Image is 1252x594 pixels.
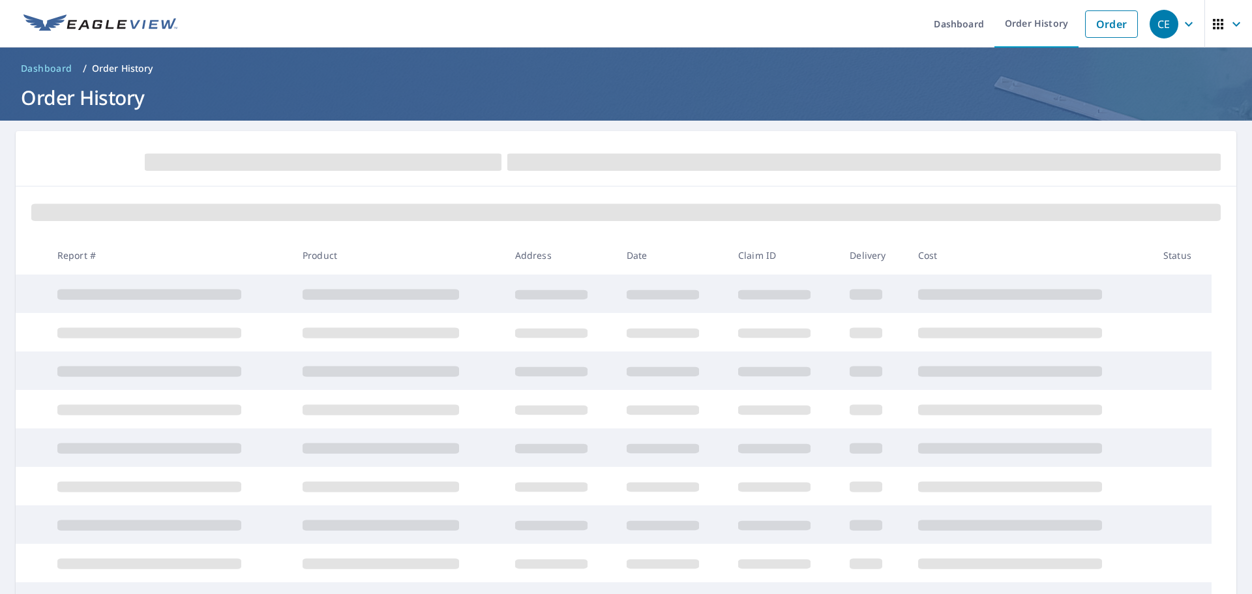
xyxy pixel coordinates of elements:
th: Address [505,236,616,275]
h1: Order History [16,84,1236,111]
span: Dashboard [21,62,72,75]
th: Report # [47,236,292,275]
img: EV Logo [23,14,177,34]
th: Status [1153,236,1212,275]
th: Cost [908,236,1153,275]
a: Order [1085,10,1138,38]
th: Delivery [839,236,907,275]
a: Dashboard [16,58,78,79]
li: / [83,61,87,76]
div: CE [1150,10,1178,38]
nav: breadcrumb [16,58,1236,79]
th: Product [292,236,505,275]
p: Order History [92,62,153,75]
th: Claim ID [728,236,839,275]
th: Date [616,236,728,275]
